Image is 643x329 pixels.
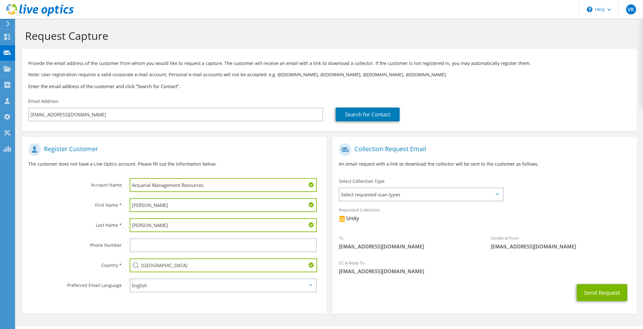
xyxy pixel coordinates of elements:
[28,178,122,188] label: Account Name
[28,83,630,90] h3: Enter the email address of the customer and click “Search for Contact”.
[339,243,478,250] span: [EMAIL_ADDRESS][DOMAIN_NAME]
[577,284,627,301] button: Send Request
[28,279,122,289] label: Preferred Email Language
[339,178,385,184] label: Select Collection Type
[339,188,503,201] span: Select requested scan types
[28,161,320,167] p: The customer does not have a Live Optics account. Please fill out the information below.
[332,231,484,253] div: To
[484,231,636,253] div: Sender & From
[339,161,630,167] p: An email request with a link to download the collector will be sent to the customer as follows.
[491,243,630,250] span: [EMAIL_ADDRESS][DOMAIN_NAME]
[28,258,122,268] label: Country *
[339,268,630,275] span: [EMAIL_ADDRESS][DOMAIN_NAME]
[28,218,122,228] label: Last Name *
[332,256,637,278] div: CC & Reply To
[25,29,630,42] h1: Request Capture
[336,108,400,121] a: Search for Contact
[339,215,359,222] div: Unity
[626,4,636,14] span: VK
[28,238,122,248] label: Phone Number
[28,71,630,78] p: Note: User registration requires a valid corporate e-mail account. Personal e-mail accounts will ...
[332,203,637,228] div: Requested Collections
[28,143,317,156] h1: Register Customer
[28,98,58,104] label: Email Address
[339,143,627,156] h1: Collection Request Email
[28,198,122,208] label: First Name *
[587,7,592,12] svg: \n
[28,60,630,67] p: Provide the email address of the customer from whom you would like to request a capture. The cust...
